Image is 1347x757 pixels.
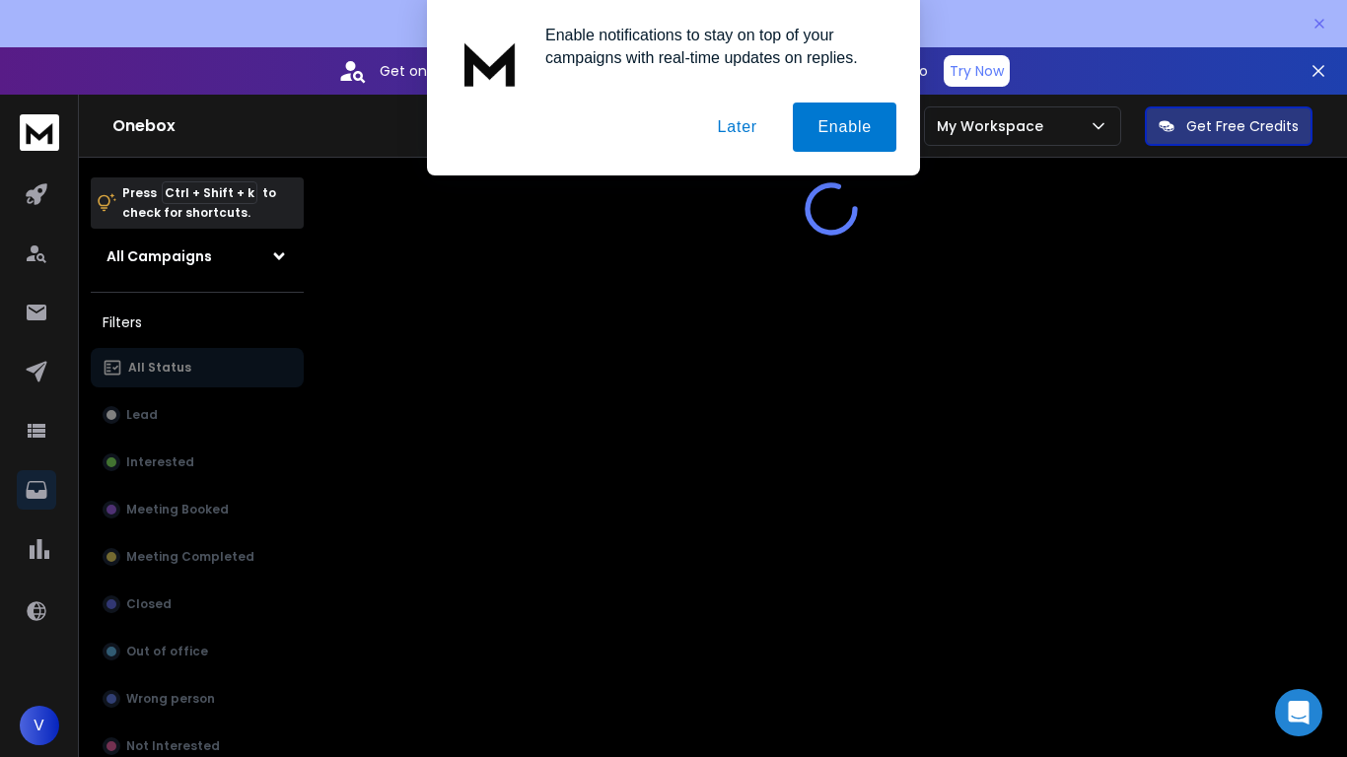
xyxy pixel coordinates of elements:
div: Open Intercom Messenger [1275,689,1322,736]
button: V [20,706,59,745]
h1: All Campaigns [106,246,212,266]
button: Enable [793,103,896,152]
img: notification icon [451,24,530,103]
button: All Campaigns [91,237,304,276]
p: Press to check for shortcuts. [122,183,276,223]
span: Ctrl + Shift + k [162,181,257,204]
div: Enable notifications to stay on top of your campaigns with real-time updates on replies. [530,24,896,69]
button: Later [692,103,781,152]
h3: Filters [91,309,304,336]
